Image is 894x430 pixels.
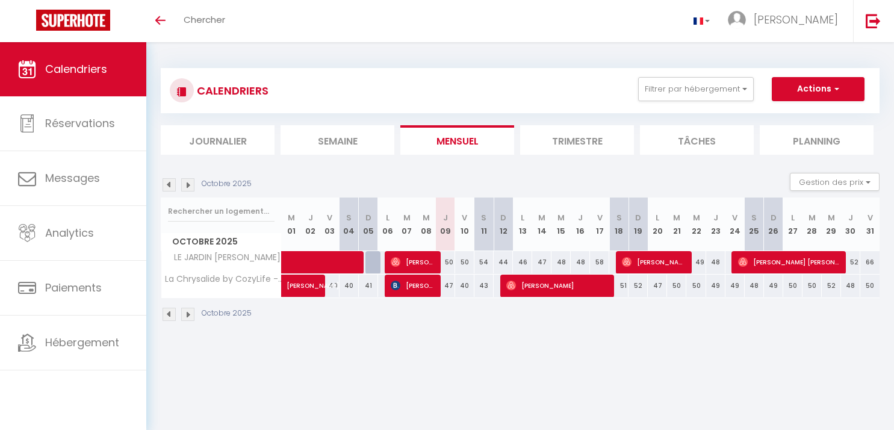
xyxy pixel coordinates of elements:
span: [PERSON_NAME] [622,251,686,273]
abbr: V [732,212,737,223]
div: 54 [474,251,494,273]
h3: CALENDRIERS [194,77,269,104]
span: Paiements [45,280,102,295]
div: 40 [455,275,474,297]
abbr: D [365,212,371,223]
span: [PERSON_NAME] [PERSON_NAME] [738,251,841,273]
img: logout [866,13,881,28]
span: Calendriers [45,61,107,76]
abbr: J [578,212,583,223]
div: 41 [359,275,378,297]
div: 50 [783,275,802,297]
div: 50 [436,251,455,273]
div: 43 [474,275,494,297]
li: Semaine [281,125,394,155]
abbr: J [443,212,448,223]
span: Messages [45,170,100,185]
abbr: V [462,212,467,223]
abbr: M [809,212,816,223]
th: 13 [513,198,532,251]
abbr: D [771,212,777,223]
div: 50 [455,251,474,273]
abbr: M [673,212,680,223]
span: [PERSON_NAME] [754,12,838,27]
div: 44 [494,251,513,273]
abbr: V [597,212,603,223]
span: Chercher [184,13,225,26]
th: 11 [474,198,494,251]
th: 06 [378,198,397,251]
th: 24 [725,198,745,251]
div: 50 [802,275,822,297]
input: Rechercher un logement... [168,201,275,222]
span: Réservations [45,116,115,131]
th: 15 [551,198,571,251]
span: Hébergement [45,335,119,350]
img: Super Booking [36,10,110,31]
abbr: S [346,212,352,223]
th: 18 [609,198,629,251]
div: 47 [532,251,551,273]
div: 48 [745,275,764,297]
abbr: S [751,212,757,223]
abbr: L [521,212,524,223]
div: 49 [706,275,725,297]
a: [PERSON_NAME] [282,275,301,298]
th: 31 [860,198,880,251]
th: 09 [436,198,455,251]
li: Tâches [640,125,754,155]
span: LE JARDIN [PERSON_NAME] [163,251,284,264]
abbr: S [481,212,486,223]
th: 17 [590,198,609,251]
th: 16 [571,198,590,251]
abbr: J [848,212,853,223]
th: 19 [629,198,648,251]
abbr: M [423,212,430,223]
th: 29 [822,198,841,251]
div: 66 [860,251,880,273]
button: Actions [772,77,865,101]
th: 12 [494,198,513,251]
th: 10 [455,198,474,251]
abbr: L [656,212,659,223]
div: 50 [667,275,686,297]
th: 20 [648,198,667,251]
div: 49 [725,275,745,297]
p: Octobre 2025 [202,178,252,190]
div: 49 [686,251,706,273]
span: [PERSON_NAME] [506,274,609,297]
div: 52 [822,275,841,297]
abbr: J [308,212,313,223]
abbr: M [557,212,565,223]
abbr: M [693,212,700,223]
span: [PERSON_NAME] [391,274,436,297]
abbr: L [386,212,390,223]
th: 27 [783,198,802,251]
div: 46 [513,251,532,273]
span: [PERSON_NAME] [287,268,342,291]
div: 49 [764,275,783,297]
abbr: J [713,212,718,223]
div: 50 [686,275,706,297]
div: 52 [841,251,860,273]
span: [PERSON_NAME] [391,251,436,273]
th: 23 [706,198,725,251]
div: 52 [629,275,648,297]
div: 48 [841,275,860,297]
abbr: S [616,212,622,223]
li: Mensuel [400,125,514,155]
th: 22 [686,198,706,251]
div: 47 [436,275,455,297]
abbr: M [538,212,545,223]
div: 58 [590,251,609,273]
div: 48 [706,251,725,273]
th: 08 [417,198,436,251]
abbr: M [288,212,295,223]
div: 51 [609,275,629,297]
th: 21 [667,198,686,251]
th: 05 [359,198,378,251]
span: La Chrysalide by CozyLife - Centre ville [163,275,284,284]
span: Analytics [45,225,94,240]
th: 01 [282,198,301,251]
li: Trimestre [520,125,634,155]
